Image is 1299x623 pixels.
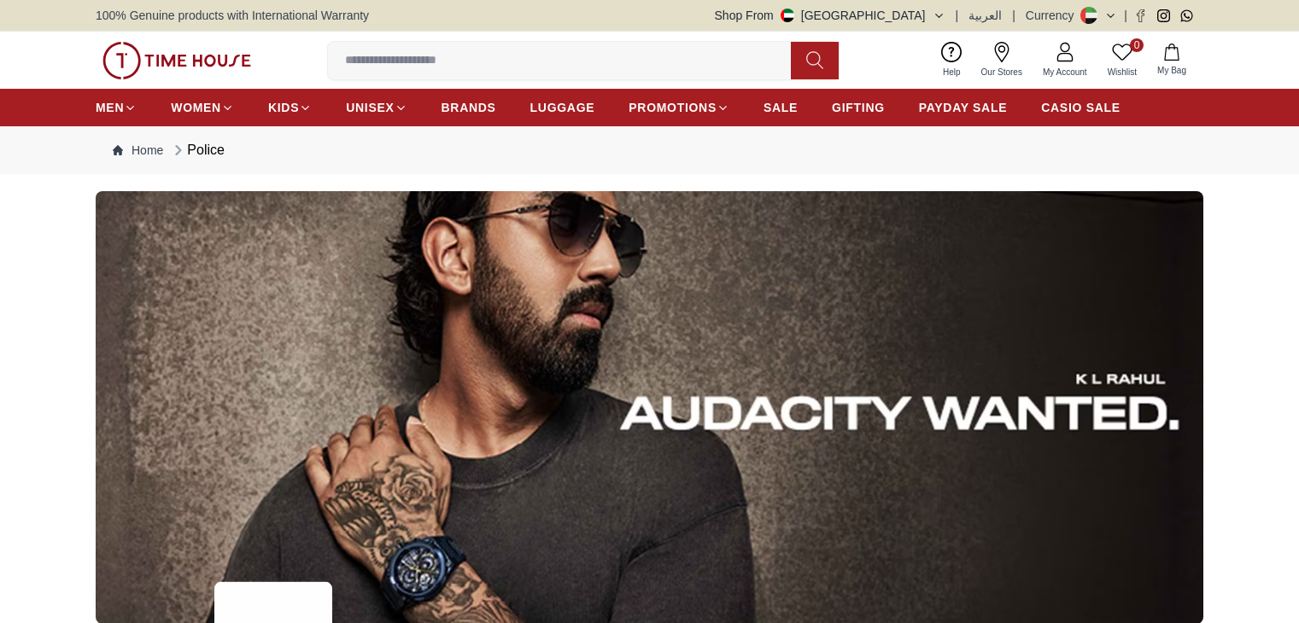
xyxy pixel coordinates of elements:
[96,126,1203,174] nav: Breadcrumb
[171,99,221,116] span: WOMEN
[346,99,394,116] span: UNISEX
[629,92,729,123] a: PROMOTIONS
[102,42,251,79] img: ...
[1036,66,1094,79] span: My Account
[933,38,971,82] a: Help
[530,92,595,123] a: LUGGAGE
[764,92,798,123] a: SALE
[113,142,163,159] a: Home
[1026,7,1081,24] div: Currency
[442,92,496,123] a: BRANDS
[1130,38,1144,52] span: 0
[832,92,885,123] a: GIFTING
[268,99,299,116] span: KIDS
[1101,66,1144,79] span: Wishlist
[1041,92,1121,123] a: CASIO SALE
[96,92,137,123] a: MEN
[1150,64,1193,77] span: My Bag
[1124,7,1127,24] span: |
[974,66,1029,79] span: Our Stores
[170,140,225,160] div: Police
[171,92,234,123] a: WOMEN
[919,99,1007,116] span: PAYDAY SALE
[1097,38,1147,82] a: 0Wishlist
[1041,99,1121,116] span: CASIO SALE
[715,7,945,24] button: Shop From[GEOGRAPHIC_DATA]
[1134,9,1147,22] a: Facebook
[268,92,312,123] a: KIDS
[96,7,369,24] span: 100% Genuine products with International Warranty
[968,7,1002,24] button: العربية
[919,92,1007,123] a: PAYDAY SALE
[971,38,1033,82] a: Our Stores
[1180,9,1193,22] a: Whatsapp
[1012,7,1015,24] span: |
[832,99,885,116] span: GIFTING
[629,99,717,116] span: PROMOTIONS
[781,9,794,22] img: United Arab Emirates
[1157,9,1170,22] a: Instagram
[442,99,496,116] span: BRANDS
[936,66,968,79] span: Help
[96,99,124,116] span: MEN
[764,99,798,116] span: SALE
[956,7,959,24] span: |
[346,92,407,123] a: UNISEX
[1147,40,1197,80] button: My Bag
[530,99,595,116] span: LUGGAGE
